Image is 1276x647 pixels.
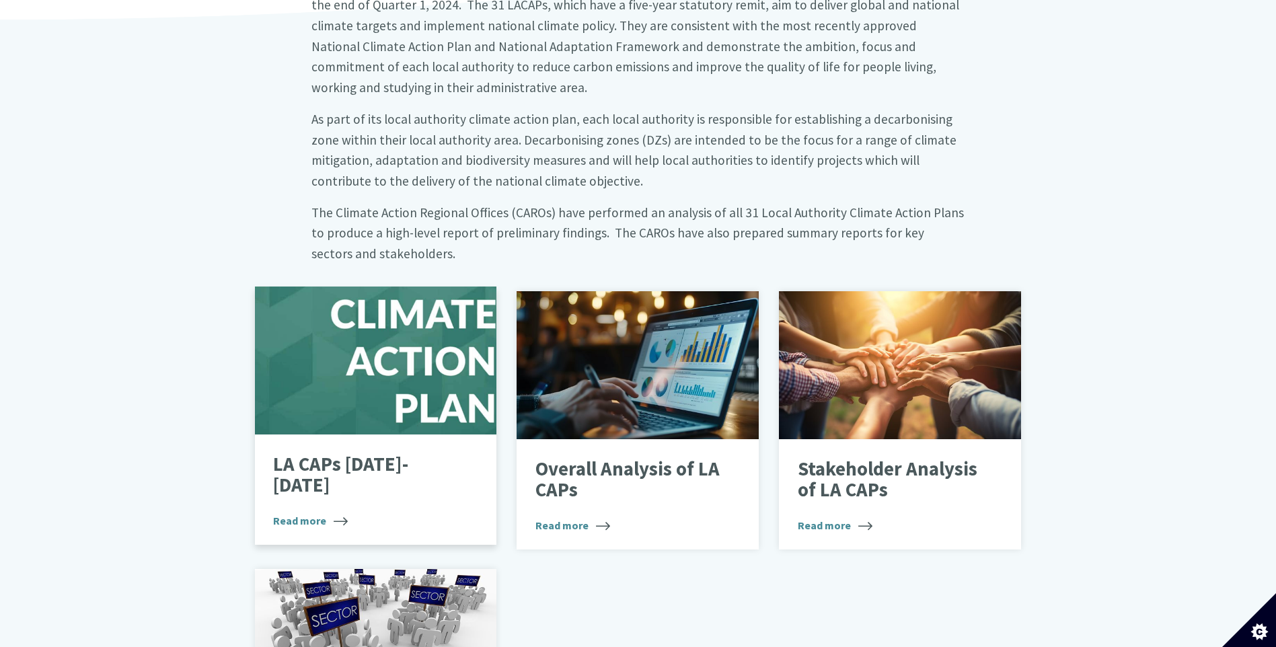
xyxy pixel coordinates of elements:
[535,459,720,501] p: Overall Analysis of LA CAPs
[273,454,458,496] p: LA CAPs [DATE]-[DATE]
[535,517,610,533] span: Read more
[779,291,1021,549] a: Stakeholder Analysis of LA CAPs Read more
[311,111,956,189] big: As part of its local authority climate action plan, each local authority is responsible for estab...
[517,291,759,549] a: Overall Analysis of LA CAPs Read more
[1222,593,1276,647] button: Set cookie preferences
[798,517,872,533] span: Read more
[273,512,348,529] span: Read more
[798,459,983,501] p: Stakeholder Analysis of LA CAPs
[311,204,964,262] big: The Climate Action Regional Offices (CAROs) have performed an analysis of all 31 Local Authority ...
[255,287,497,545] a: LA CAPs [DATE]-[DATE] Read more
